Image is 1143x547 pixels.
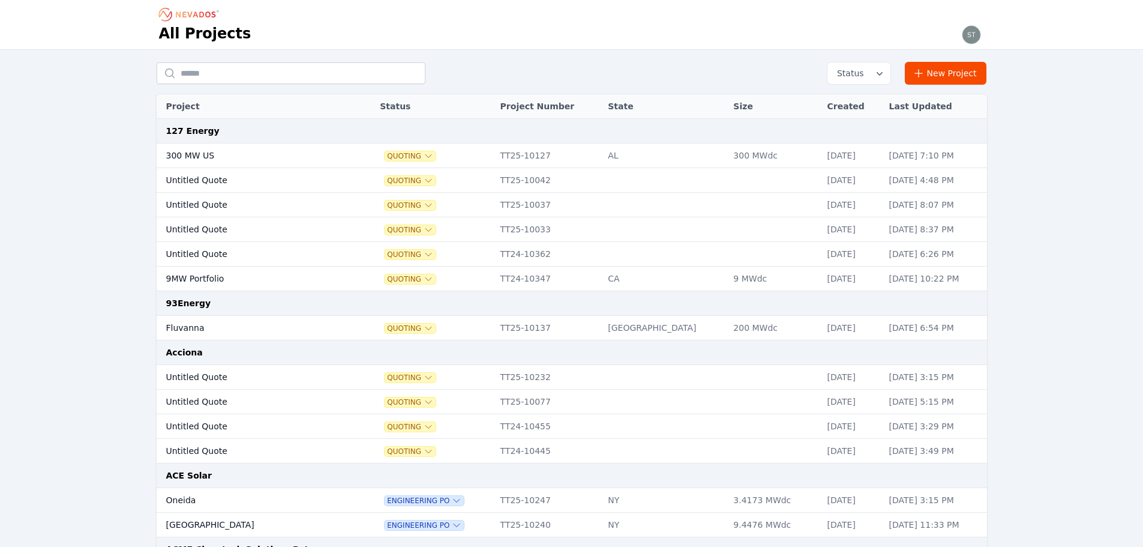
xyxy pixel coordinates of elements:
[385,422,436,432] button: Quoting
[883,168,987,193] td: [DATE] 4:48 PM
[157,414,344,439] td: Untitled Quote
[157,390,344,414] td: Untitled Quote
[821,316,883,340] td: [DATE]
[727,94,821,119] th: Size
[157,513,344,537] td: [GEOGRAPHIC_DATA]
[827,62,890,84] button: Status
[883,390,987,414] td: [DATE] 5:15 PM
[385,250,436,259] button: Quoting
[821,144,883,168] td: [DATE]
[385,521,464,530] span: Engineering PO
[821,267,883,291] td: [DATE]
[494,316,602,340] td: TT25-10137
[385,274,436,284] button: Quoting
[385,225,436,235] button: Quoting
[494,267,602,291] td: TT24-10347
[157,488,987,513] tr: OneidaEngineering POTT25-10247NY3.4173 MWdc[DATE][DATE] 3:15 PM
[494,365,602,390] td: TT25-10232
[159,5,223,24] nav: Breadcrumb
[494,414,602,439] td: TT24-10455
[494,488,602,513] td: TT25-10247
[962,25,981,44] img: steve.mustaro@nevados.solar
[494,94,602,119] th: Project Number
[374,94,494,119] th: Status
[602,267,727,291] td: CA
[821,168,883,193] td: [DATE]
[821,414,883,439] td: [DATE]
[385,496,464,506] button: Engineering PO
[883,267,987,291] td: [DATE] 10:22 PM
[821,365,883,390] td: [DATE]
[494,217,602,242] td: TT25-10033
[159,24,251,43] h1: All Projects
[883,94,987,119] th: Last Updated
[157,513,987,537] tr: [GEOGRAPHIC_DATA]Engineering POTT25-10240NY9.4476 MWdc[DATE][DATE] 11:33 PM
[494,144,602,168] td: TT25-10127
[385,324,436,333] button: Quoting
[727,513,821,537] td: 9.4476 MWdc
[727,316,821,340] td: 200 MWdc
[157,365,344,390] td: Untitled Quote
[157,340,987,365] td: Acciona
[602,144,727,168] td: AL
[821,513,883,537] td: [DATE]
[157,217,344,242] td: Untitled Quote
[832,67,864,79] span: Status
[157,168,344,193] td: Untitled Quote
[157,168,987,193] tr: Untitled QuoteQuotingTT25-10042[DATE][DATE] 4:48 PM
[821,488,883,513] td: [DATE]
[883,513,987,537] td: [DATE] 11:33 PM
[385,201,436,210] button: Quoting
[157,119,987,144] td: 127 Energy
[602,488,727,513] td: NY
[157,390,987,414] tr: Untitled QuoteQuotingTT25-10077[DATE][DATE] 5:15 PM
[385,397,436,407] button: Quoting
[157,316,344,340] td: Fluvanna
[727,488,821,513] td: 3.4173 MWdc
[602,316,727,340] td: [GEOGRAPHIC_DATA]
[821,217,883,242] td: [DATE]
[883,144,987,168] td: [DATE] 7:10 PM
[157,217,987,242] tr: Untitled QuoteQuotingTT25-10033[DATE][DATE] 8:37 PM
[157,488,344,513] td: Oneida
[157,144,987,168] tr: 300 MW USQuotingTT25-10127AL300 MWdc[DATE][DATE] 7:10 PM
[494,513,602,537] td: TT25-10240
[821,193,883,217] td: [DATE]
[157,193,344,217] td: Untitled Quote
[821,94,883,119] th: Created
[883,365,987,390] td: [DATE] 3:15 PM
[157,242,987,267] tr: Untitled QuoteQuotingTT24-10362[DATE][DATE] 6:26 PM
[157,365,987,390] tr: Untitled QuoteQuotingTT25-10232[DATE][DATE] 3:15 PM
[157,242,344,267] td: Untitled Quote
[157,267,987,291] tr: 9MW PortfolioQuotingTT24-10347CA9 MWdc[DATE][DATE] 10:22 PM
[157,439,987,464] tr: Untitled QuoteQuotingTT24-10445[DATE][DATE] 3:49 PM
[385,151,436,161] span: Quoting
[883,488,987,513] td: [DATE] 3:15 PM
[385,373,436,382] button: Quoting
[385,447,436,456] button: Quoting
[157,291,987,316] td: 93Energy
[157,144,344,168] td: 300 MW US
[385,176,436,186] button: Quoting
[494,439,602,464] td: TT24-10445
[494,168,602,193] td: TT25-10042
[494,390,602,414] td: TT25-10077
[727,144,821,168] td: 300 MWdc
[883,217,987,242] td: [DATE] 8:37 PM
[821,390,883,414] td: [DATE]
[157,267,344,291] td: 9MW Portfolio
[821,439,883,464] td: [DATE]
[883,193,987,217] td: [DATE] 8:07 PM
[157,414,987,439] tr: Untitled QuoteQuotingTT24-10455[DATE][DATE] 3:29 PM
[494,193,602,217] td: TT25-10037
[157,193,987,217] tr: Untitled QuoteQuotingTT25-10037[DATE][DATE] 8:07 PM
